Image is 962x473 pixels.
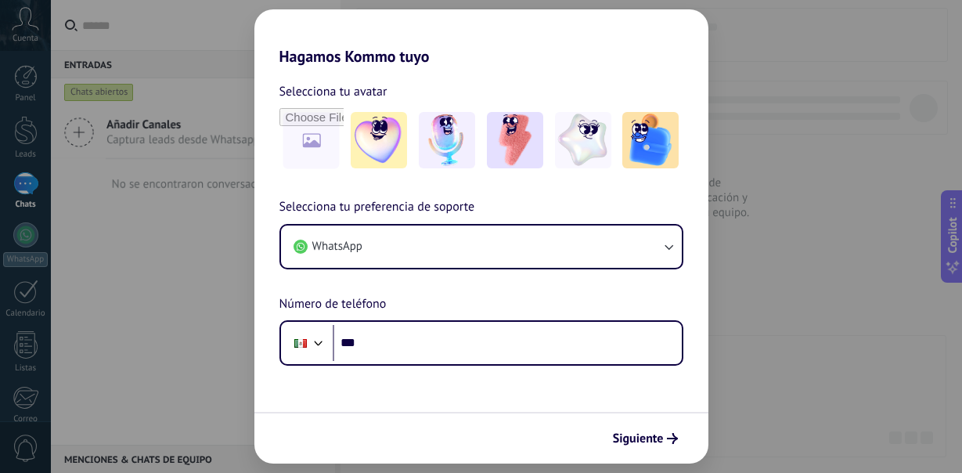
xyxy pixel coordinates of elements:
[613,433,664,444] span: Siguiente
[254,9,708,66] h2: Hagamos Kommo tuyo
[279,81,387,102] span: Selecciona tu avatar
[487,112,543,168] img: -3.jpeg
[606,425,685,452] button: Siguiente
[286,327,315,359] div: Mexico: + 52
[622,112,679,168] img: -5.jpeg
[312,239,362,255] span: WhatsApp
[351,112,407,168] img: -1.jpeg
[279,197,475,218] span: Selecciona tu preferencia de soporte
[419,112,475,168] img: -2.jpeg
[281,226,682,268] button: WhatsApp
[279,294,387,315] span: Número de teléfono
[555,112,611,168] img: -4.jpeg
